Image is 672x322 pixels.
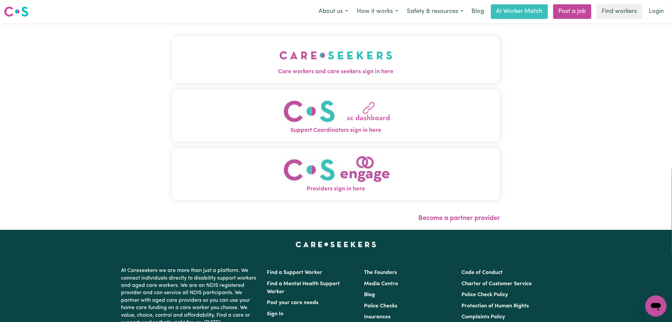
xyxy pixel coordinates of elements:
a: Sign In [267,311,284,317]
a: Complaints Policy [461,314,505,320]
a: Blog [468,4,488,19]
a: Become a partner provider [418,215,500,222]
a: Charter of Customer Service [461,281,532,287]
button: How it works [352,5,402,19]
span: Support Coordinators sign in here [172,126,500,135]
a: Insurances [364,314,391,320]
button: Support Coordinators sign in here [172,89,500,141]
button: Safety & resources [402,5,468,19]
button: Care workers and care seekers sign in here [172,36,500,83]
a: Post a job [553,4,591,19]
a: Media Centre [364,281,398,287]
a: Find a Support Worker [267,270,323,275]
a: Find workers [597,4,642,19]
a: Careseekers logo [4,4,29,19]
img: Careseekers logo [4,6,29,18]
a: Protection of Human Rights [461,303,529,309]
a: Find a Mental Health Support Worker [267,281,340,295]
button: About us [314,5,352,19]
span: Providers sign in here [172,185,500,193]
a: Careseekers home page [296,242,376,247]
a: Code of Conduct [461,270,503,275]
button: Providers sign in here [172,148,500,200]
a: Login [645,4,668,19]
a: AI Worker Match [491,4,548,19]
a: The Founders [364,270,397,275]
a: Blog [364,292,375,297]
span: Care workers and care seekers sign in here [172,68,500,76]
a: Police Check Policy [461,292,508,297]
iframe: Button to launch messaging window [645,295,667,317]
a: Police Checks [364,303,397,309]
a: Post your care needs [267,300,319,305]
